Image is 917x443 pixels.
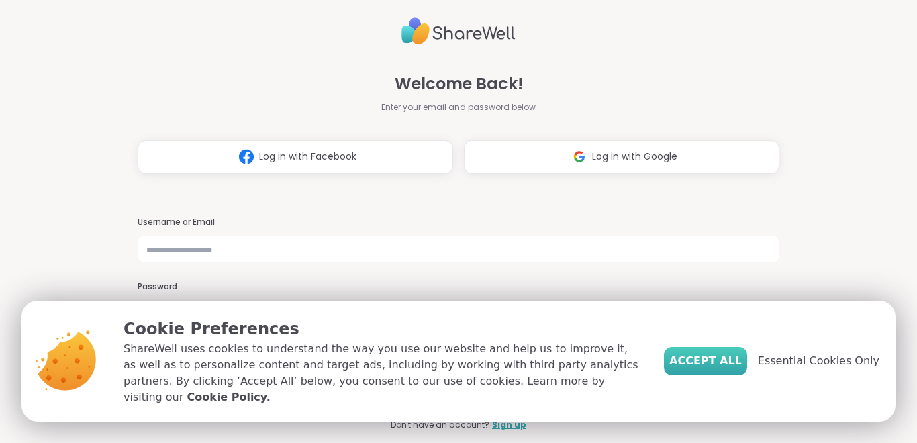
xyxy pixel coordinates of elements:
[138,217,779,228] h3: Username or Email
[592,150,677,164] span: Log in with Google
[664,347,747,375] button: Accept All
[259,150,356,164] span: Log in with Facebook
[492,419,526,431] a: Sign up
[669,353,742,369] span: Accept All
[234,144,259,169] img: ShareWell Logomark
[138,281,779,293] h3: Password
[187,389,270,405] a: Cookie Policy.
[758,353,879,369] span: Essential Cookies Only
[391,419,489,431] span: Don't have an account?
[124,341,642,405] p: ShareWell uses cookies to understand the way you use our website and help us to improve it, as we...
[381,101,536,113] span: Enter your email and password below
[124,317,642,341] p: Cookie Preferences
[464,140,779,174] button: Log in with Google
[395,72,523,96] span: Welcome Back!
[567,144,592,169] img: ShareWell Logomark
[401,12,516,50] img: ShareWell Logo
[138,140,453,174] button: Log in with Facebook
